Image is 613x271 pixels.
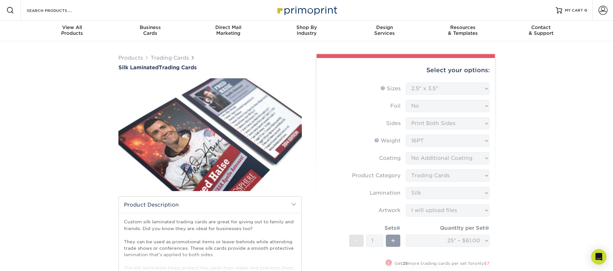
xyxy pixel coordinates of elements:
div: Services [346,24,424,36]
div: & Templates [424,24,502,36]
img: Primoprint [274,3,339,17]
input: SEARCH PRODUCTS..... [26,6,89,14]
span: Business [111,24,189,30]
div: Marketing [189,24,267,36]
a: View AllProducts [33,21,111,41]
span: Design [346,24,424,30]
a: Contact& Support [502,21,580,41]
a: Resources& Templates [424,21,502,41]
a: BusinessCards [111,21,189,41]
h1: Trading Cards [118,64,302,71]
span: 0 [584,8,587,13]
div: Products [33,24,111,36]
span: Shop By [267,24,346,30]
div: Industry [267,24,346,36]
a: Trading Cards [151,55,189,61]
span: Resources [424,24,502,30]
a: Silk LaminatedTrading Cards [118,64,302,71]
span: MY CART [565,8,583,13]
div: Select your options: [322,58,490,82]
span: Silk Laminated [118,64,159,71]
div: & Support [502,24,580,36]
a: Direct MailMarketing [189,21,267,41]
a: DesignServices [346,21,424,41]
div: Open Intercom Messenger [591,249,607,265]
span: Contact [502,24,580,30]
span: Direct Mail [189,24,267,30]
div: Cards [111,24,189,36]
img: Silk Laminated 01 [118,71,302,198]
iframe: Google Customer Reviews [2,251,55,269]
h2: Product Description [119,197,302,213]
span: View All [33,24,111,30]
a: Products [118,55,143,61]
a: Shop ByIndustry [267,21,346,41]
